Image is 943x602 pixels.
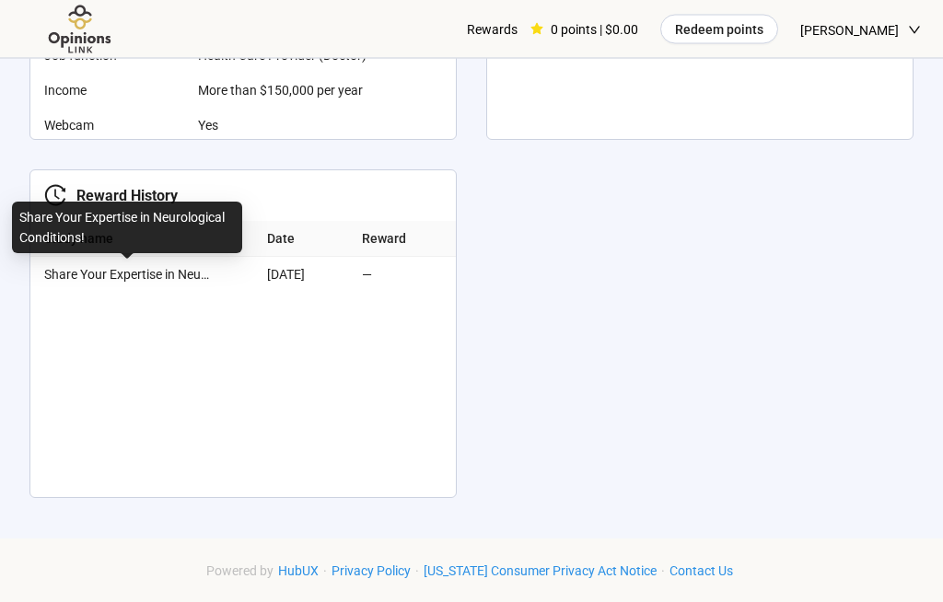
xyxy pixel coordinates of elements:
th: Date [260,222,355,258]
span: Share Your Expertise in Neurological Conditions! [44,265,210,285]
div: · · · [206,561,738,582]
div: Reward History [66,185,178,208]
th: Reward [355,222,456,258]
button: Redeem points [660,15,778,44]
a: Contact Us [665,564,738,579]
span: down [908,24,921,37]
div: [DATE] [267,265,347,285]
div: — [362,265,448,285]
span: Yes [198,116,382,136]
span: More than $150,000 per year [198,81,382,101]
span: Webcam [44,116,183,136]
span: Powered by [206,564,274,579]
div: Share Your Expertise in Neurological Conditions! [12,203,242,254]
span: Income [44,81,183,101]
a: [US_STATE] Consumer Privacy Act Notice [419,564,661,579]
span: star [530,23,543,36]
a: Privacy Policy [327,564,415,579]
a: HubUX [274,564,323,579]
span: [PERSON_NAME] [800,1,899,60]
span: Redeem points [675,19,763,40]
span: history [44,185,66,207]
